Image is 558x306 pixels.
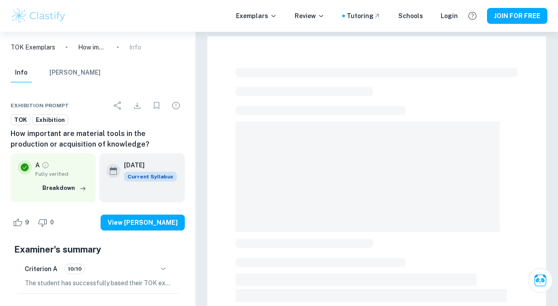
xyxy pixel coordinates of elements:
[167,97,185,114] div: Report issue
[101,215,185,230] button: View [PERSON_NAME]
[20,218,34,227] span: 9
[295,11,325,21] p: Review
[11,114,30,125] a: TOK
[129,42,141,52] p: Info
[40,181,89,195] button: Breakdown
[11,128,185,150] h6: How important are material tools in the production or acquisition of knowledge?
[49,63,101,83] button: [PERSON_NAME]
[441,11,458,21] a: Login
[124,160,170,170] h6: [DATE]
[35,160,40,170] p: A
[124,172,177,181] span: Current Syllabus
[45,218,59,227] span: 0
[11,42,55,52] a: TOK Exemplars
[41,161,49,169] a: Grade fully verified
[14,243,181,256] h5: Examiner's summary
[11,63,32,83] button: Info
[11,102,69,110] span: Exhibition Prompt
[528,268,553,293] button: Ask Clai
[11,215,34,230] div: Like
[35,170,89,178] span: Fully verified
[36,215,59,230] div: Dislike
[347,11,381,21] a: Tutoring
[25,278,171,288] p: The student has successfully based their TOK exhibition on one of the 35 prompts released by the ...
[25,264,57,274] h6: Criterion A
[11,116,30,125] span: TOK
[465,8,480,23] button: Help and Feedback
[65,265,85,273] span: 10/10
[33,116,68,125] span: Exhibition
[487,8,547,24] button: JOIN FOR FREE
[128,97,146,114] div: Download
[148,97,165,114] div: Bookmark
[78,42,106,52] p: How important are material tools in the production or acquisition of knowledge?
[398,11,423,21] a: Schools
[124,172,177,181] div: This exemplar is based on the current syllabus. Feel free to refer to it for inspiration/ideas wh...
[109,97,127,114] div: Share
[11,7,67,25] img: Clastify logo
[236,11,277,21] p: Exemplars
[32,114,68,125] a: Exhibition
